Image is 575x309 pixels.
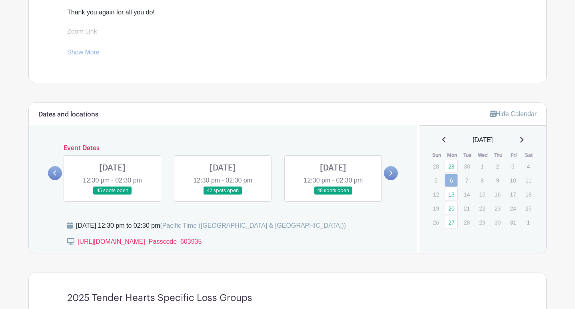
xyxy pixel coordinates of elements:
[429,188,443,201] p: 12
[67,38,135,44] a: [URL][DOMAIN_NAME]
[506,151,521,159] th: Fri
[491,216,504,229] p: 30
[76,221,346,231] div: [DATE] 12:30 pm to 02:30 pm
[445,188,458,201] a: 13
[445,216,458,229] a: 27
[78,238,202,245] a: [URL][DOMAIN_NAME] Passcode 603935
[160,222,346,229] span: (Pacific Time ([GEOGRAPHIC_DATA] & [GEOGRAPHIC_DATA]))
[460,174,473,187] p: 7
[62,144,384,152] h6: Event Dates
[475,160,489,173] p: 1
[475,174,489,187] p: 8
[445,174,458,187] a: 6
[522,216,535,229] p: 1
[460,216,473,229] p: 28
[429,202,443,215] p: 19
[460,202,473,215] p: 21
[38,111,98,118] h6: Dates and locations
[506,160,519,173] p: 3
[429,160,443,173] p: 28
[473,135,493,145] span: [DATE]
[444,151,460,159] th: Mon
[475,216,489,229] p: 29
[475,151,491,159] th: Wed
[460,151,475,159] th: Tue
[429,216,443,229] p: 26
[491,160,504,173] p: 2
[522,174,535,187] p: 11
[491,188,504,201] p: 16
[445,202,458,215] a: 20
[67,292,252,304] h4: 2025 Tender Hearts Specific Loss Groups
[491,174,504,187] p: 9
[490,110,537,117] a: Hide Calendar
[445,160,458,173] a: 29
[491,151,506,159] th: Thu
[522,160,535,173] p: 4
[506,174,519,187] p: 10
[506,216,519,229] p: 31
[521,151,537,159] th: Sat
[429,174,443,187] p: 5
[429,151,445,159] th: Sun
[460,188,473,201] p: 14
[460,160,473,173] p: 30
[475,202,489,215] p: 22
[67,49,100,59] a: Show More
[522,188,535,201] p: 18
[491,202,504,215] p: 23
[506,202,519,215] p: 24
[522,202,535,215] p: 25
[506,188,519,201] p: 17
[475,188,489,201] p: 15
